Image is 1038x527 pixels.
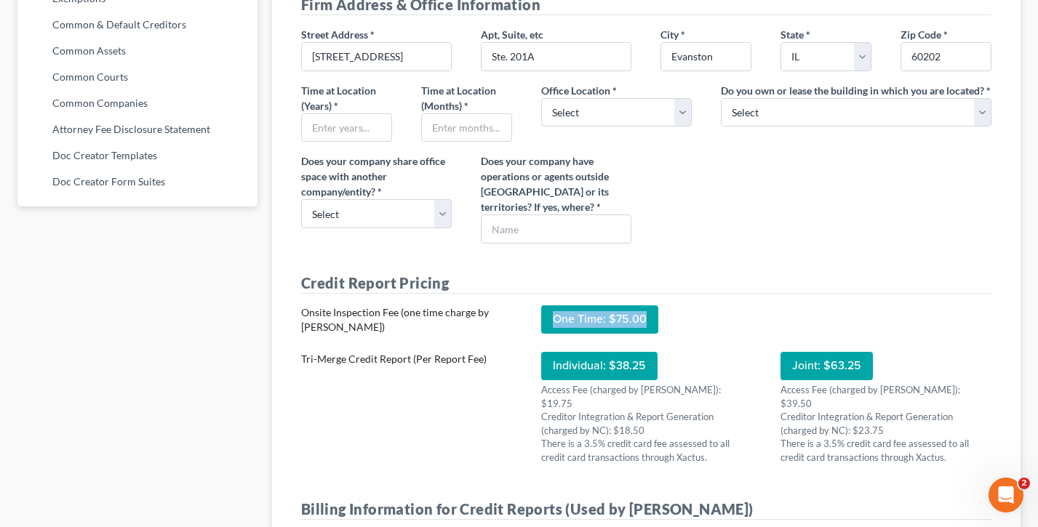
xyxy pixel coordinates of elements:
[17,64,257,90] a: Common Courts
[541,352,658,380] div: Individual: $38.25
[17,38,257,64] a: Common Assets
[301,305,512,334] div: Onsite Inspection Fee (one time charge by [PERSON_NAME])
[481,155,609,213] span: Does your company have operations or agents outside [GEOGRAPHIC_DATA] or its territories? If yes,...
[17,116,257,142] a: Attorney Fee Disclosure Statement
[661,43,751,71] input: Enter city...
[17,169,257,195] a: Doc Creator Form Suites
[421,84,496,112] span: Time at Location (Months)
[901,42,991,71] input: XXXXX
[301,28,368,41] span: Street Address
[781,383,991,410] div: Access Fee (charged by [PERSON_NAME]): $39.50
[781,437,991,464] div: There is a 3.5% credit card fee assessed to all credit card transactions through Xactus.
[482,43,631,71] input: (optional)
[17,90,257,116] a: Common Companies
[781,352,873,380] div: Joint: $63.25
[901,28,941,41] span: Zip Code
[301,84,376,112] span: Time at Location (Years)
[301,499,991,520] h4: Billing Information for Credit Reports (Used by [PERSON_NAME])
[301,155,445,198] span: Does your company share office space with another company/entity?
[781,410,991,437] div: Creditor Integration & Report Generation (charged by NC): $23.75
[301,273,991,294] h4: Credit Report Pricing
[17,142,257,169] a: Doc Creator Templates
[1018,478,1030,489] span: 2
[781,28,804,41] span: State
[541,84,610,97] span: Office Location
[541,305,658,334] div: One Time: $75.00
[541,437,752,464] div: There is a 3.5% credit card fee assessed to all credit card transactions through Xactus.
[422,114,511,142] input: Enter months...
[989,478,1023,512] iframe: Intercom live chat
[302,43,451,71] input: Enter address...
[301,352,512,366] div: Tri-Merge Credit Report (Per Report Fee)
[721,84,984,97] span: Do you own or lease the building in which you are located?
[481,27,543,42] label: Apt, Suite, etc
[660,28,679,41] span: City
[482,215,631,243] input: Name
[302,114,391,142] input: Enter years...
[17,12,257,38] a: Common & Default Creditors
[541,383,752,410] div: Access Fee (charged by [PERSON_NAME]): $19.75
[541,410,752,437] div: Creditor Integration & Report Generation (charged by NC): $18.50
